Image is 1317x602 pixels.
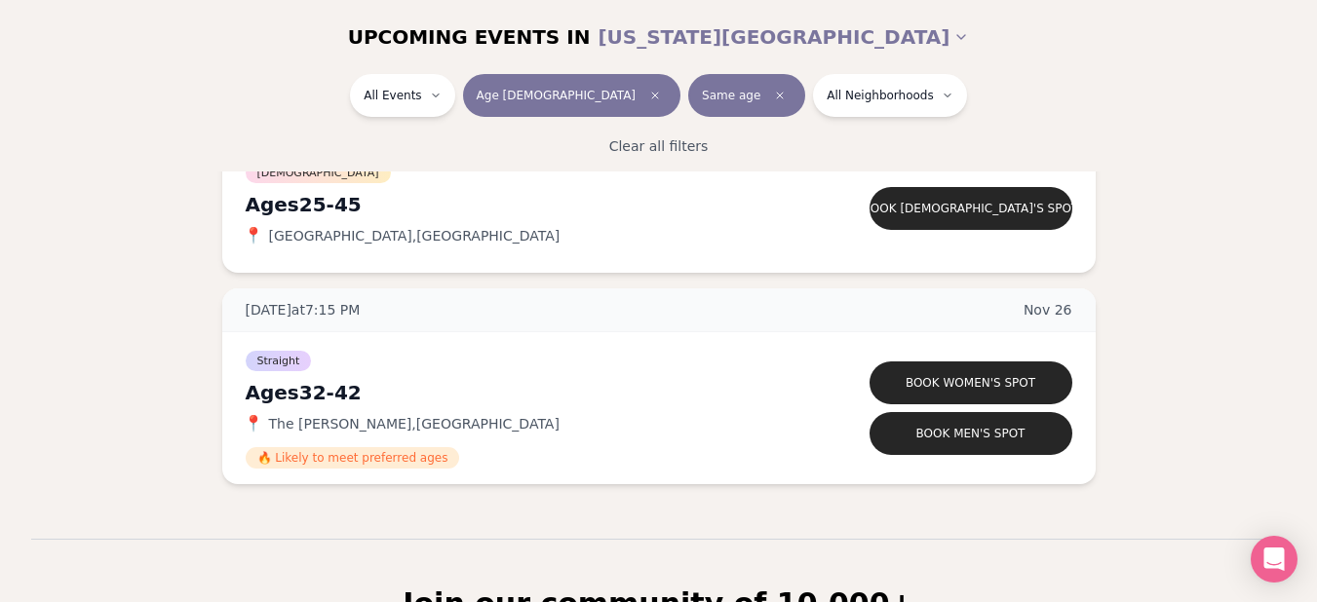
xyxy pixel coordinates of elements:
span: 🔥 Likely to meet preferred ages [246,447,460,469]
div: Ages 25-45 [246,191,795,218]
button: Book men's spot [870,412,1072,455]
span: Age [DEMOGRAPHIC_DATA] [477,88,636,103]
button: [US_STATE][GEOGRAPHIC_DATA] [598,16,969,58]
div: Ages 32-42 [246,379,795,406]
span: [DATE] at 7:15 PM [246,300,361,320]
span: [GEOGRAPHIC_DATA] , [GEOGRAPHIC_DATA] [269,226,561,245]
button: All Neighborhoods [813,74,966,117]
button: Book women's spot [870,361,1072,404]
span: UPCOMING EVENTS IN [348,23,591,51]
span: All Neighborhoods [827,88,933,103]
span: The [PERSON_NAME] , [GEOGRAPHIC_DATA] [269,414,560,433]
button: All Events [350,74,454,117]
span: Clear preference [768,84,792,107]
button: Book [DEMOGRAPHIC_DATA]'s spot [870,187,1072,230]
span: 📍 [246,228,261,244]
div: Open Intercom Messenger [1251,536,1298,583]
span: Same age [702,88,760,103]
button: Same ageClear preference [688,74,805,117]
button: Age [DEMOGRAPHIC_DATA]Clear age [463,74,680,117]
span: Clear age [643,84,667,107]
span: [DEMOGRAPHIC_DATA] [246,163,391,183]
span: 📍 [246,416,261,432]
button: Clear all filters [598,125,720,168]
span: All Events [364,88,421,103]
span: Nov 26 [1024,300,1072,320]
span: Straight [246,351,312,371]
